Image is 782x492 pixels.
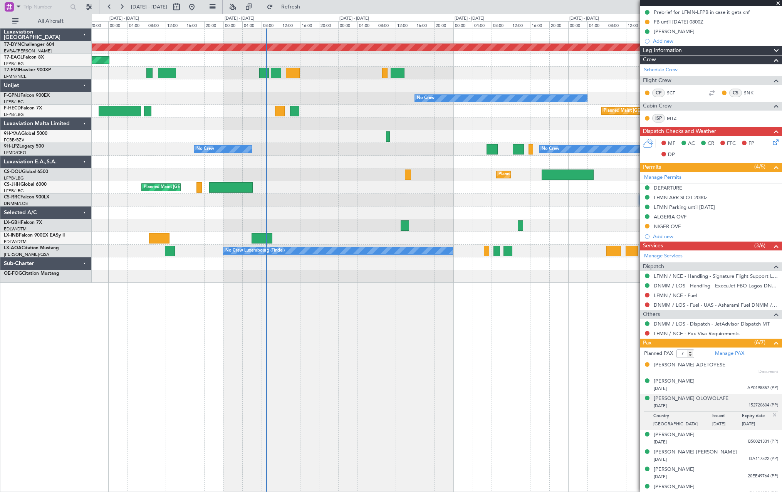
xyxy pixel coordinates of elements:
input: Trip Number [23,1,68,13]
div: 20:00 [204,21,223,28]
div: 20:00 [434,21,453,28]
a: LX-GBHFalcon 7X [4,220,42,225]
a: [PERSON_NAME]/QSA [4,252,49,257]
a: 9H-LPZLegacy 500 [4,144,44,149]
span: 20EE49764 (PP) [748,473,778,480]
a: Manage Services [644,252,683,260]
div: [PERSON_NAME] [654,378,695,385]
span: GA117522 (PP) [749,456,778,462]
div: [DATE] - [DATE] [225,15,254,22]
a: LFPB/LBG [4,61,24,67]
div: 00:00 [338,21,357,28]
div: 12:00 [281,21,300,28]
span: [DATE] [654,457,667,462]
span: DP [668,151,675,159]
div: 00:00 [223,21,243,28]
span: [DATE] [654,439,667,445]
div: 08:00 [607,21,626,28]
a: F-GPNJFalcon 900EX [4,93,50,98]
a: FCBB/BZV [4,137,24,143]
span: Cabin Crew [643,102,672,111]
a: EDLW/DTM [4,226,27,232]
a: Manage Permits [644,174,681,181]
div: 00:00 [453,21,473,28]
a: CS-DOUGlobal 6500 [4,170,48,174]
div: Planned Maint [GEOGRAPHIC_DATA] ([GEOGRAPHIC_DATA]) [144,181,265,193]
div: LFMN Parking until [DATE] [654,204,715,210]
a: LFPB/LBG [4,175,24,181]
p: [GEOGRAPHIC_DATA] [653,421,712,429]
div: ALGERIA OVF [654,213,686,220]
span: [DATE] - [DATE] [131,3,167,10]
div: 04:00 [473,21,492,28]
div: 04:00 [128,21,147,28]
span: [DATE] [654,386,667,391]
div: Add new [653,38,778,44]
div: 00:00 [108,21,128,28]
span: AC [688,140,695,148]
span: T7-EMI [4,68,19,72]
div: DEPARTURE [654,185,682,191]
div: 16:00 [185,21,204,28]
a: DNMM/LOS [4,201,28,207]
div: [DATE] - [DATE] [455,15,484,22]
label: Planned PAX [644,350,673,358]
span: [DATE] [654,403,667,409]
a: DNMM / LOS - Dispatch - JetAdvisor Dispatch MT [654,321,770,327]
span: CR [708,140,714,148]
span: CS-RRC [4,195,20,200]
span: Services [643,242,663,250]
a: CS-RRCFalcon 900LX [4,195,49,200]
span: FFC [727,140,736,148]
div: Prebrief for LFMN-LFPB in case it gets cnf [654,9,750,15]
div: [DATE] - [DATE] [339,15,369,22]
a: 9H-YAAGlobal 5000 [4,131,47,136]
span: F-GPNJ [4,93,20,98]
div: 00:00 [568,21,587,28]
a: T7-EMIHawker 900XP [4,68,51,72]
div: 04:00 [587,21,607,28]
div: NIGER OVF [654,223,681,230]
span: (3/6) [754,242,765,250]
a: DNMM / LOS - Fuel - UAS - Asharami Fuel DNMM / LOS [654,302,778,308]
span: Crew [643,55,656,64]
a: F-HECDFalcon 7X [4,106,42,111]
p: Country [653,413,712,421]
span: Leg Information [643,46,682,55]
a: LFPB/LBG [4,112,24,118]
div: [PERSON_NAME] [PERSON_NAME] [654,448,737,456]
span: FP [748,140,754,148]
div: Planned Maint [GEOGRAPHIC_DATA] ([GEOGRAPHIC_DATA]) [604,105,725,117]
div: 12:00 [396,21,415,28]
span: T7-DYN [4,42,21,47]
span: CS-JHH [4,182,20,187]
a: T7-DYNChallenger 604 [4,42,54,47]
a: LFMD/CEQ [4,150,26,156]
div: CP [652,89,665,97]
div: 08:00 [377,21,396,28]
span: 9H-YAA [4,131,21,136]
span: Dispatch [643,262,664,271]
p: [DATE] [712,421,742,429]
span: 9H-LPZ [4,144,19,149]
button: Refresh [263,1,309,13]
a: LX-INBFalcon 900EX EASy II [4,233,65,238]
a: SCF [667,89,684,96]
a: LFMN / NCE - Fuel [654,292,697,299]
span: Flight Crew [643,76,671,85]
span: LX-GBH [4,220,21,225]
div: [PERSON_NAME] [654,431,695,439]
div: [PERSON_NAME] ADETOYESE [654,361,725,369]
div: FB until [DATE] 0800Z [654,18,703,25]
span: Document [759,369,778,375]
p: [DATE] [742,421,772,429]
div: No Crew [542,143,559,155]
div: Planned Maint [GEOGRAPHIC_DATA] ([GEOGRAPHIC_DATA]) [498,169,620,180]
div: 16:00 [415,21,434,28]
span: CS-DOU [4,170,22,174]
div: 04:00 [242,21,262,28]
span: LX-AOA [4,246,22,250]
a: LFMN / NCE - Pax Visa Requirements [654,330,740,337]
div: 20:00 [319,21,338,28]
div: 20:00 [89,21,108,28]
